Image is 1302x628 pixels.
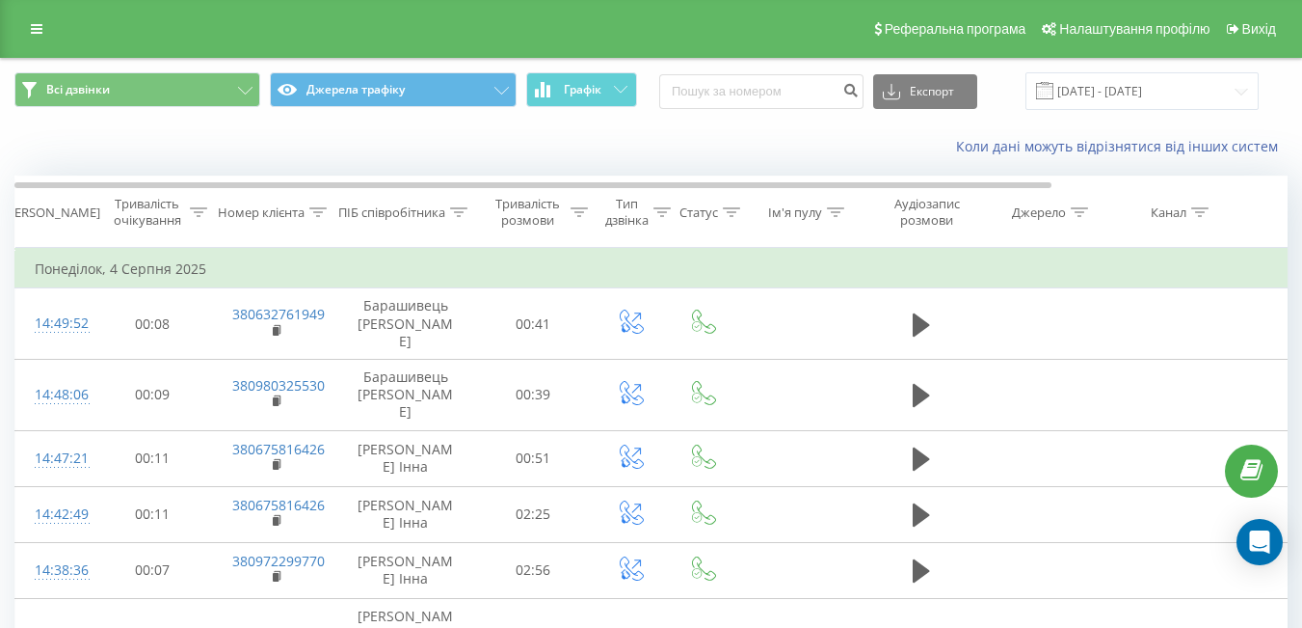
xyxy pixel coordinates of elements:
[473,486,594,542] td: 02:25
[768,205,822,221] div: Ім'я пулу
[3,205,100,221] div: [PERSON_NAME]
[473,430,594,486] td: 00:51
[605,196,649,229] div: Тип дзвінка
[473,359,594,430] td: 00:39
[679,205,718,221] div: Статус
[1059,21,1209,37] span: Налаштування профілю
[1151,205,1186,221] div: Канал
[338,359,473,430] td: Барашивець [PERSON_NAME]
[93,359,213,430] td: 00:09
[659,74,864,109] input: Пошук за номером
[880,196,973,229] div: Аудіозапис розмови
[109,196,185,229] div: Тривалість очікування
[93,430,213,486] td: 00:11
[338,486,473,542] td: [PERSON_NAME] Інна
[873,74,977,109] button: Експорт
[232,496,325,514] a: 380675816426
[93,542,213,598] td: 00:07
[232,305,325,323] a: 380632761949
[564,83,601,96] span: Графік
[46,82,110,97] span: Всі дзвінки
[35,552,73,589] div: 14:38:36
[35,376,73,414] div: 14:48:06
[338,205,445,221] div: ПІБ співробітника
[1242,21,1276,37] span: Вихід
[885,21,1026,37] span: Реферальна програма
[338,288,473,360] td: Барашивець [PERSON_NAME]
[490,196,566,229] div: Тривалість розмови
[338,430,473,486] td: [PERSON_NAME] Інна
[14,72,260,107] button: Всі дзвінки
[218,205,305,221] div: Номер клієнта
[956,137,1288,155] a: Коли дані можуть відрізнятися вiд інших систем
[473,542,594,598] td: 02:56
[270,72,516,107] button: Джерела трафіку
[35,305,73,342] div: 14:49:52
[473,288,594,360] td: 00:41
[232,440,325,458] a: 380675816426
[526,72,637,107] button: Графік
[35,440,73,478] div: 14:47:21
[232,376,325,395] a: 380980325530
[232,552,325,570] a: 380972299770
[93,486,213,542] td: 00:11
[338,542,473,598] td: [PERSON_NAME] Інна
[1236,519,1283,565] div: Open Intercom Messenger
[1012,205,1066,221] div: Джерело
[35,496,73,533] div: 14:42:49
[93,288,213,360] td: 00:08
